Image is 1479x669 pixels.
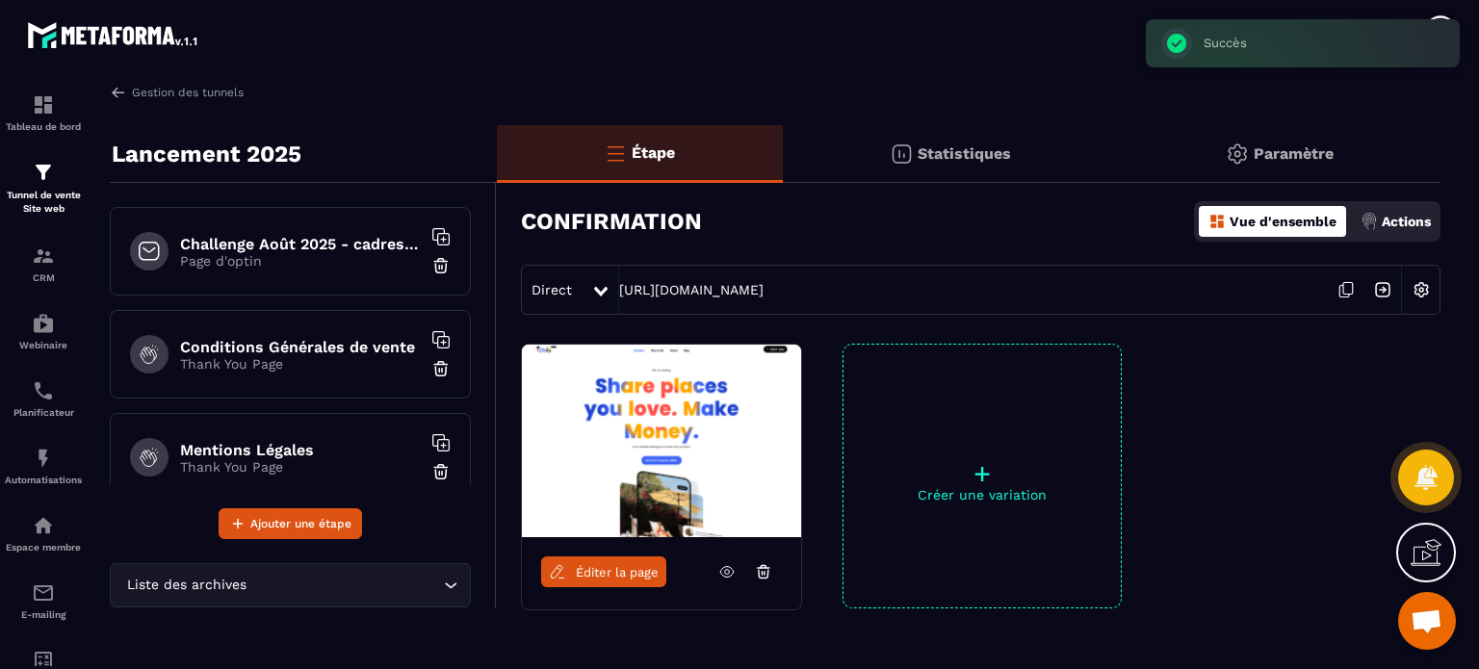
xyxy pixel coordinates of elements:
[112,135,301,173] p: Lancement 2025
[532,282,572,297] span: Direct
[32,93,55,116] img: formation
[1398,592,1456,650] a: Ouvrir le chat
[431,359,451,378] img: trash
[122,575,250,596] span: Liste des archives
[1208,213,1226,230] img: dashboard-orange.40269519.svg
[5,500,82,567] a: automationsautomationsEspace membre
[843,487,1121,502] p: Créer une variation
[1226,142,1249,166] img: setting-gr.5f69749f.svg
[1403,271,1440,308] img: setting-w.858f3a88.svg
[32,244,55,268] img: formation
[219,508,362,539] button: Ajouter une étape
[180,235,421,253] h6: Challenge Août 2025 - cadres entrepreneurs
[5,475,82,485] p: Automatisations
[5,407,82,418] p: Planificateur
[5,567,82,634] a: emailemailE-mailing
[1361,213,1378,230] img: actions.d6e523a2.png
[180,441,421,459] h6: Mentions Légales
[5,609,82,620] p: E-mailing
[5,230,82,297] a: formationformationCRM
[632,143,675,162] p: Étape
[521,208,702,235] h3: CONFIRMATION
[27,17,200,52] img: logo
[5,146,82,230] a: formationformationTunnel de vente Site web
[843,460,1121,487] p: +
[918,144,1011,163] p: Statistiques
[180,356,421,372] p: Thank You Page
[32,447,55,470] img: automations
[1230,214,1336,229] p: Vue d'ensemble
[431,256,451,275] img: trash
[5,365,82,432] a: schedulerschedulerPlanificateur
[1382,214,1431,229] p: Actions
[180,459,421,475] p: Thank You Page
[5,297,82,365] a: automationsautomationsWebinaire
[522,345,801,537] img: image
[576,565,659,579] span: Éditer la page
[5,272,82,283] p: CRM
[110,84,244,101] a: Gestion des tunnels
[32,581,55,605] img: email
[541,556,666,587] a: Éditer la page
[604,142,627,165] img: bars-o.4a397970.svg
[5,79,82,146] a: formationformationTableau de bord
[5,542,82,553] p: Espace membre
[431,462,451,481] img: trash
[32,312,55,335] img: automations
[110,563,471,607] div: Search for option
[32,161,55,184] img: formation
[1364,271,1401,308] img: arrow-next.bcc2205e.svg
[5,121,82,132] p: Tableau de bord
[5,340,82,350] p: Webinaire
[32,514,55,537] img: automations
[5,432,82,500] a: automationsautomationsAutomatisations
[250,514,351,533] span: Ajouter une étape
[110,84,127,101] img: arrow
[250,575,439,596] input: Search for option
[1254,144,1334,163] p: Paramètre
[180,253,421,269] p: Page d'optin
[32,379,55,402] img: scheduler
[619,282,764,297] a: [URL][DOMAIN_NAME]
[5,189,82,216] p: Tunnel de vente Site web
[890,142,913,166] img: stats.20deebd0.svg
[180,338,421,356] h6: Conditions Générales de vente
